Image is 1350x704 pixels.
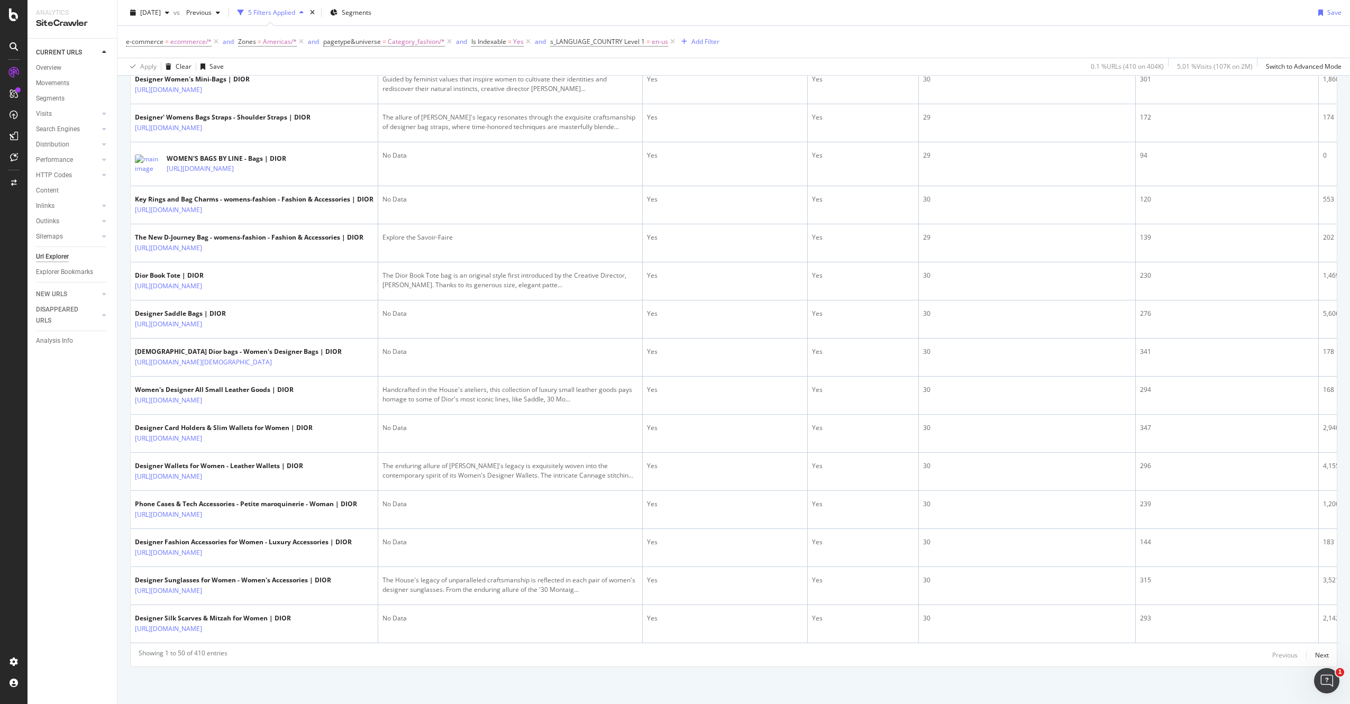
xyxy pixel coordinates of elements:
[135,319,202,330] a: [URL][DOMAIN_NAME]
[36,170,99,181] a: HTTP Codes
[36,62,61,74] div: Overview
[36,267,93,278] div: Explorer Bookmarks
[176,62,191,71] div: Clear
[812,309,914,318] div: Yes
[652,34,668,49] span: en-us
[646,37,650,46] span: =
[647,461,803,471] div: Yes
[1140,385,1314,395] div: 294
[135,281,202,291] a: [URL][DOMAIN_NAME]
[1262,58,1342,75] button: Switch to Advanced Mode
[36,335,73,346] div: Analysis Info
[36,251,69,262] div: Url Explorer
[812,423,914,433] div: Yes
[382,151,638,160] div: No Data
[36,304,99,326] a: DISAPPEARED URLS
[923,614,1131,623] div: 30
[36,185,59,196] div: Content
[135,586,202,596] a: [URL][DOMAIN_NAME]
[36,108,52,120] div: Visits
[248,8,295,17] div: 5 Filters Applied
[647,575,803,585] div: Yes
[1314,668,1339,693] iframe: Intercom live chat
[647,233,803,242] div: Yes
[126,58,157,75] button: Apply
[36,124,99,135] a: Search Engines
[1140,347,1314,356] div: 341
[382,461,638,480] div: The enduring allure of [PERSON_NAME]'s legacy is exquisitely woven into the contemporary spirit o...
[308,36,319,47] button: and
[135,385,294,395] div: Women's Designer All Small Leather Goods | DIOR
[342,8,371,17] span: Segments
[135,547,202,558] a: [URL][DOMAIN_NAME]
[647,113,803,122] div: Yes
[135,85,202,95] a: [URL][DOMAIN_NAME]
[140,62,157,71] div: Apply
[1314,4,1342,21] button: Save
[923,309,1131,318] div: 30
[1177,62,1253,71] div: 5.01 % Visits ( 107K on 2M )
[923,499,1131,509] div: 30
[812,113,914,122] div: Yes
[812,233,914,242] div: Yes
[382,347,638,356] div: No Data
[36,267,110,278] a: Explorer Bookmarks
[36,251,110,262] a: Url Explorer
[36,231,63,242] div: Sitemaps
[36,78,110,89] a: Movements
[923,537,1131,547] div: 30
[135,575,331,585] div: Designer Sunglasses for Women - Women's Accessories | DIOR
[812,75,914,84] div: Yes
[1140,461,1314,471] div: 296
[323,37,381,46] span: pagetype&universe
[36,93,110,104] a: Segments
[1266,62,1342,71] div: Switch to Advanced Mode
[36,62,110,74] a: Overview
[36,289,67,300] div: NEW URLS
[140,8,161,17] span: 2025 Sep. 5th
[382,233,638,242] div: Explore the Savoir-Faire
[308,37,319,46] div: and
[812,151,914,160] div: Yes
[36,8,108,17] div: Analytics
[135,461,303,471] div: Designer Wallets for Women - Leather Wallets | DIOR
[812,614,914,623] div: Yes
[170,34,212,49] span: ecommerce/*
[174,8,182,17] span: vs
[382,537,638,547] div: No Data
[647,614,803,623] div: Yes
[36,304,89,326] div: DISAPPEARED URLS
[382,499,638,509] div: No Data
[326,4,376,21] button: Segments
[36,216,99,227] a: Outlinks
[135,243,202,253] a: [URL][DOMAIN_NAME]
[36,154,73,166] div: Performance
[135,233,363,242] div: The New D-Journey Bag - womens-fashion - Fashion & Accessories | DIOR
[812,195,914,204] div: Yes
[471,37,506,46] span: Is Indexable
[647,151,803,160] div: Yes
[1336,668,1344,676] span: 1
[36,93,65,104] div: Segments
[508,37,512,46] span: =
[923,347,1131,356] div: 30
[36,200,99,212] a: Inlinks
[812,499,914,509] div: Yes
[1272,648,1298,661] button: Previous
[36,289,99,300] a: NEW URLS
[36,216,59,227] div: Outlinks
[923,113,1131,122] div: 29
[647,385,803,395] div: Yes
[135,123,202,133] a: [URL][DOMAIN_NAME]
[36,124,80,135] div: Search Engines
[1327,8,1342,17] div: Save
[308,7,317,18] div: times
[36,154,99,166] a: Performance
[135,271,248,280] div: Dior Book Tote | DIOR
[923,75,1131,84] div: 30
[647,499,803,509] div: Yes
[691,37,719,46] div: Add Filter
[238,37,256,46] span: Zones
[923,271,1131,280] div: 30
[167,163,234,174] a: [URL][DOMAIN_NAME]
